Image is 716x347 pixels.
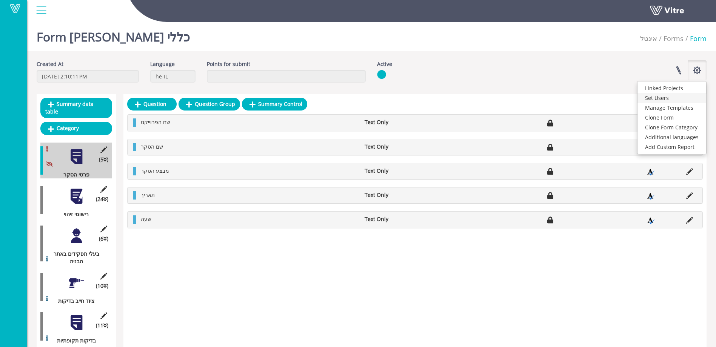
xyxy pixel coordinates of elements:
a: Linked Projects [637,83,706,93]
a: Question [127,98,177,111]
span: 19 [640,34,657,43]
a: Manage Templates [637,103,706,113]
div: בדיקות תקופתיות [40,337,106,344]
a: Forms [664,34,684,43]
li: Text Only [361,167,445,175]
span: (11 ) [96,322,108,329]
span: (6 ) [99,235,108,243]
a: Set Users [637,93,706,103]
span: שם הפרוייקט [141,118,170,126]
label: Active [377,60,392,68]
li: Form [684,34,707,44]
span: (10 ) [96,282,108,290]
img: yes [377,70,386,79]
a: Summary Control [242,98,307,111]
div: רישומי זיהוי [40,210,106,218]
li: Text Only [361,143,445,150]
label: Created At [37,60,63,68]
a: Category [40,122,112,135]
label: Language [150,60,175,68]
a: Additional languages [637,132,706,142]
span: שעה [141,215,151,223]
div: ציוד חייב בדיקות [40,297,106,305]
label: Points for submit [207,60,250,68]
a: Clone Form Category [637,123,706,132]
h1: Form [PERSON_NAME] כללי [37,19,190,51]
span: תאריך [141,191,155,198]
div: בעלי תפקידים באתר הבניה [40,250,106,265]
li: Text Only [361,118,445,126]
span: (5 ) [99,156,108,163]
span: שם הסקר [141,143,163,150]
a: Summary data table [40,98,112,118]
a: Question Group [179,98,240,111]
a: Clone Form [637,113,706,123]
span: (24 ) [96,195,108,203]
span: מבצע הסקר [141,167,169,174]
li: Text Only [361,215,445,223]
li: Text Only [361,191,445,199]
div: פרטי הסקר [40,171,106,178]
a: Add Custom Report [637,142,706,152]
